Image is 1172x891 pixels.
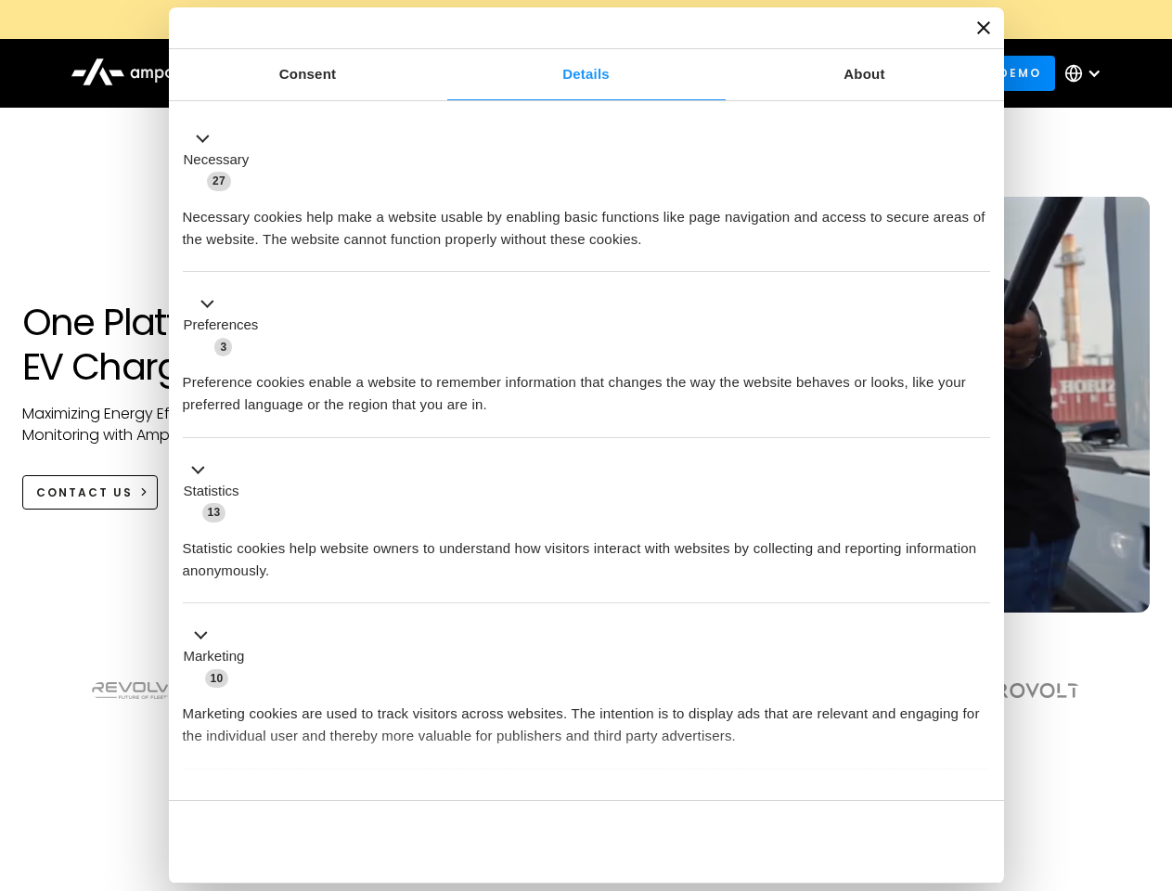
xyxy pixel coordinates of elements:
[306,793,324,811] span: 2
[723,815,989,869] button: Okay
[447,49,726,100] a: Details
[205,669,229,688] span: 10
[183,192,990,251] div: Necessary cookies help make a website usable by enabling basic functions like page navigation and...
[183,458,251,523] button: Statistics (13)
[214,338,232,356] span: 3
[22,300,374,389] h1: One Platform for EV Charging Hubs
[970,683,1080,698] img: Aerovolt Logo
[207,172,231,190] span: 27
[22,404,374,445] p: Maximizing Energy Efficiency, Uptime, and 24/7 Monitoring with Ampcontrol Solutions
[183,293,270,358] button: Preferences (3)
[22,475,159,510] a: CONTACT US
[183,790,335,813] button: Unclassified (2)
[169,9,1004,30] a: New Webinars: Register to Upcoming WebinarsREGISTER HERE
[202,503,226,522] span: 13
[183,523,990,582] div: Statistic cookies help website owners to understand how visitors interact with websites by collec...
[183,127,261,192] button: Necessary (27)
[183,689,990,747] div: Marketing cookies are used to track visitors across websites. The intention is to display ads tha...
[184,481,239,502] label: Statistics
[184,149,250,171] label: Necessary
[183,625,256,690] button: Marketing (10)
[184,646,245,667] label: Marketing
[726,49,1004,100] a: About
[977,21,990,34] button: Close banner
[36,484,133,501] div: CONTACT US
[169,49,447,100] a: Consent
[184,315,259,336] label: Preferences
[183,357,990,416] div: Preference cookies enable a website to remember information that changes the way the website beha...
